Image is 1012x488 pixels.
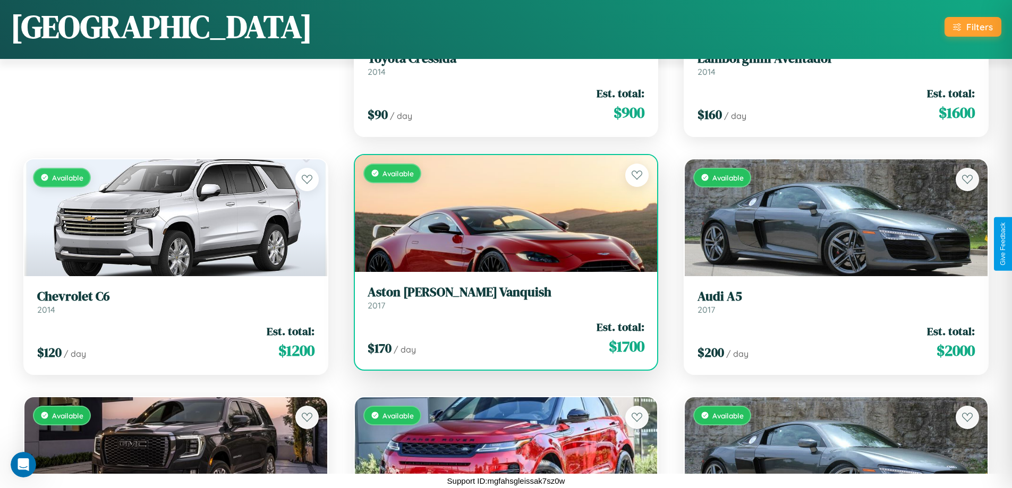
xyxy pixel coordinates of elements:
[52,173,83,182] span: Available
[368,66,386,77] span: 2014
[64,348,86,359] span: / day
[382,169,414,178] span: Available
[614,102,644,123] span: $ 900
[698,51,975,77] a: Lamborghini Aventador2014
[712,173,744,182] span: Available
[726,348,749,359] span: / day
[267,323,314,339] span: Est. total:
[999,222,1007,266] div: Give Feedback
[698,304,715,315] span: 2017
[927,323,975,339] span: Est. total:
[698,106,722,123] span: $ 160
[597,319,644,335] span: Est. total:
[394,344,416,355] span: / day
[447,474,565,488] p: Support ID: mgfahsgleissak7sz0w
[368,285,645,311] a: Aston [PERSON_NAME] Vanquish2017
[927,85,975,101] span: Est. total:
[278,340,314,361] span: $ 1200
[945,17,1001,37] button: Filters
[609,336,644,357] span: $ 1700
[390,110,412,121] span: / day
[368,339,392,357] span: $ 170
[368,51,645,77] a: Toyota Cressida2014
[368,300,385,311] span: 2017
[939,102,975,123] span: $ 1600
[698,289,975,304] h3: Audi A5
[37,304,55,315] span: 2014
[368,106,388,123] span: $ 90
[597,85,644,101] span: Est. total:
[368,51,645,66] h3: Toyota Cressida
[698,344,724,361] span: $ 200
[937,340,975,361] span: $ 2000
[37,344,62,361] span: $ 120
[11,5,312,48] h1: [GEOGRAPHIC_DATA]
[698,66,716,77] span: 2014
[724,110,746,121] span: / day
[712,411,744,420] span: Available
[382,411,414,420] span: Available
[966,21,993,32] div: Filters
[698,51,975,66] h3: Lamborghini Aventador
[37,289,314,315] a: Chevrolet C62014
[698,289,975,315] a: Audi A52017
[37,289,314,304] h3: Chevrolet C6
[368,285,645,300] h3: Aston [PERSON_NAME] Vanquish
[52,411,83,420] span: Available
[11,452,36,477] iframe: Intercom live chat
